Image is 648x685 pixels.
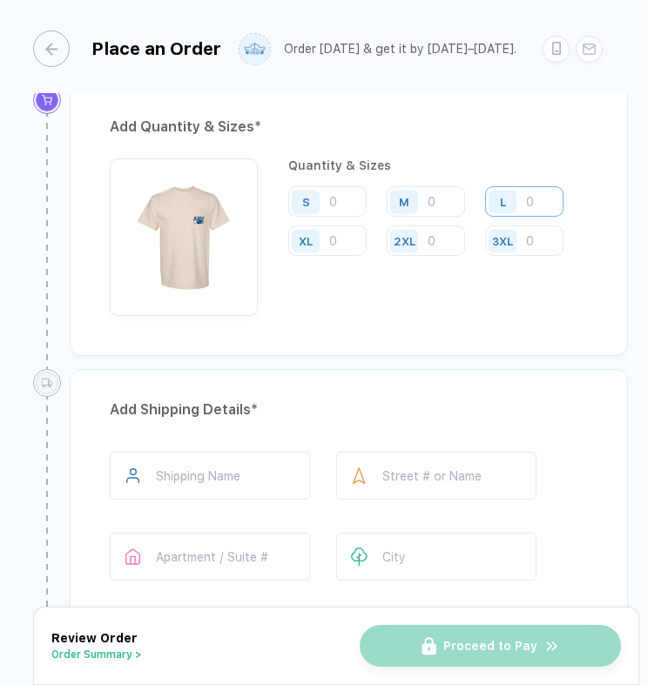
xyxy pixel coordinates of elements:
[288,158,588,172] div: Quantity & Sizes
[51,648,142,661] button: Order Summary >
[302,195,310,208] div: S
[240,34,270,64] img: user profile
[118,167,249,298] img: 7a486fca-a931-4bf4-9678-337a68baa5e8_nt_front_1746908814321.jpg
[110,113,588,141] div: Add Quantity & Sizes
[500,195,506,208] div: L
[492,234,513,247] div: 3XL
[399,195,409,208] div: M
[51,631,138,645] span: Review Order
[284,42,516,57] div: Order [DATE] & get it by [DATE]–[DATE].
[91,38,221,59] div: Place an Order
[299,234,313,247] div: XL
[394,234,415,247] div: 2XL
[110,396,588,424] div: Add Shipping Details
